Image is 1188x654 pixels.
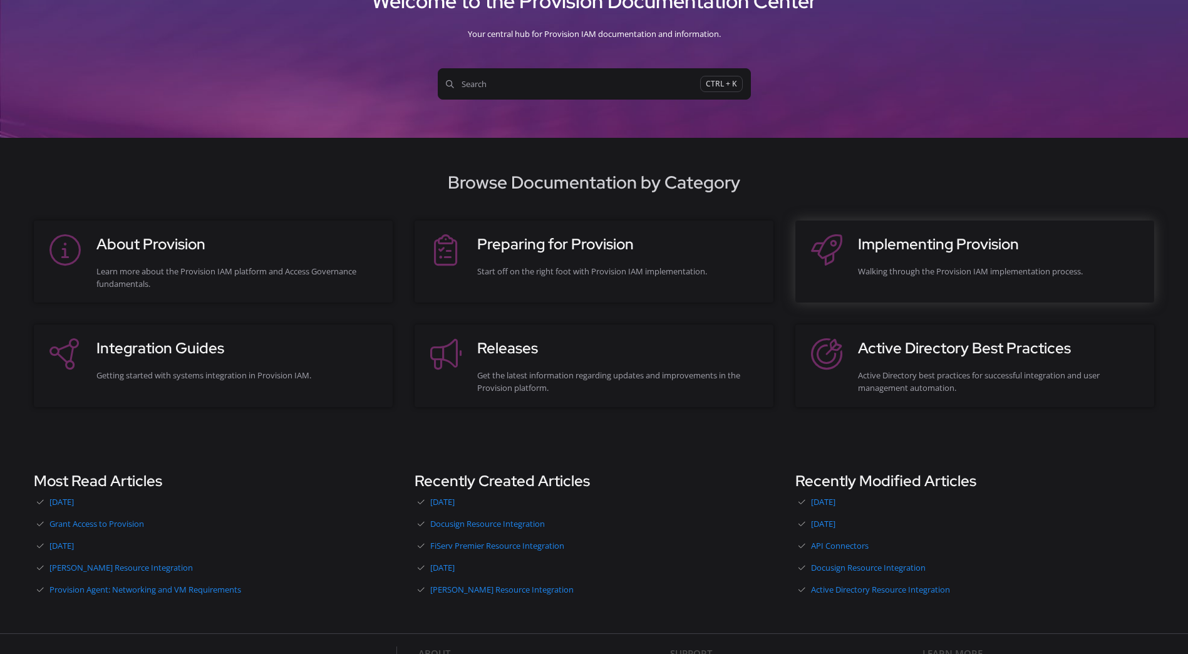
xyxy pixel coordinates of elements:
a: Docusign Resource Integration [415,514,773,533]
a: [DATE] [34,492,393,511]
a: Preparing for ProvisionStart off on the right foot with Provision IAM implementation. [427,233,761,290]
a: About ProvisionLearn more about the Provision IAM platform and Access Governance fundamentals. [46,233,380,290]
span: CTRL + K [700,76,743,93]
a: [DATE] [415,558,773,577]
h3: Releases [477,337,761,360]
div: Get the latest information regarding updates and improvements in the Provision platform. [477,369,761,394]
button: SearchCTRL + K [438,68,751,100]
a: ReleasesGet the latest information regarding updates and improvements in the Provision platform. [427,337,761,394]
a: [DATE] [415,492,773,511]
a: Active Directory Best PracticesActive Directory best practices for successful integration and use... [808,337,1142,394]
a: [PERSON_NAME] Resource Integration [415,580,773,599]
a: Integration GuidesGetting started with systems integration in Provision IAM. [46,337,380,394]
a: API Connectors [795,536,1154,555]
a: [DATE] [795,514,1154,533]
h3: Preparing for Provision [477,233,761,256]
span: Search [446,78,700,90]
a: FiServ Premier Resource Integration [415,536,773,555]
div: Start off on the right foot with Provision IAM implementation. [477,265,761,278]
div: Getting started with systems integration in Provision IAM. [96,369,380,381]
h3: Recently Created Articles [415,470,773,492]
h2: Browse Documentation by Category [15,169,1173,195]
h3: Recently Modified Articles [795,470,1154,492]
div: Active Directory best practices for successful integration and user management automation. [858,369,1142,394]
h3: Most Read Articles [34,470,393,492]
h3: Integration Guides [96,337,380,360]
a: [PERSON_NAME] Resource Integration [34,558,393,577]
a: [DATE] [34,536,393,555]
a: Grant Access to Provision [34,514,393,533]
a: Active Directory Resource Integration [795,580,1154,599]
a: Provision Agent: Networking and VM Requirements [34,580,393,599]
a: Docusign Resource Integration [795,558,1154,577]
a: [DATE] [795,492,1154,511]
a: Implementing ProvisionWalking through the Provision IAM implementation process. [808,233,1142,290]
div: Walking through the Provision IAM implementation process. [858,265,1142,278]
div: Learn more about the Provision IAM platform and Access Governance fundamentals. [96,265,380,290]
h3: Implementing Provision [858,233,1142,256]
h3: Active Directory Best Practices [858,337,1142,360]
div: Your central hub for Provision IAM documentation and information. [15,18,1173,49]
h3: About Provision [96,233,380,256]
